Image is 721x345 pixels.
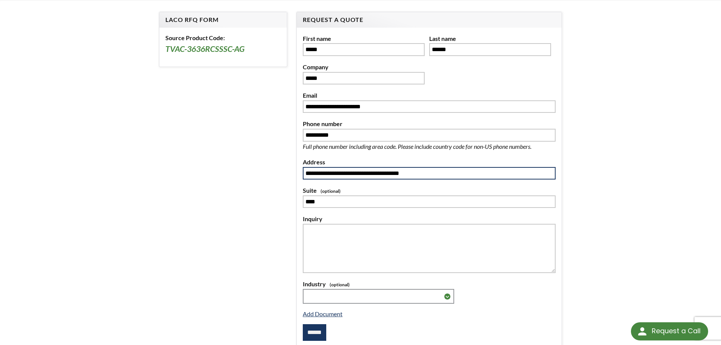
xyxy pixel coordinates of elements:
[303,157,556,167] label: Address
[303,310,343,317] a: Add Document
[303,62,425,72] label: Company
[303,34,425,44] label: First name
[303,186,556,195] label: Suite
[303,16,556,24] h4: Request A Quote
[631,322,708,340] div: Request a Call
[303,142,556,151] p: Full phone number including area code. Please include country code for non-US phone numbers.
[165,16,281,24] h4: LACO RFQ Form
[636,325,648,337] img: round button
[165,44,281,55] h3: TVAC-3636RCSSSC-AG
[303,279,556,289] label: Industry
[429,34,551,44] label: Last name
[303,91,556,100] label: Email
[303,119,556,129] label: Phone number
[303,214,556,224] label: Inquiry
[652,322,701,340] div: Request a Call
[165,34,225,41] b: Source Product Code:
